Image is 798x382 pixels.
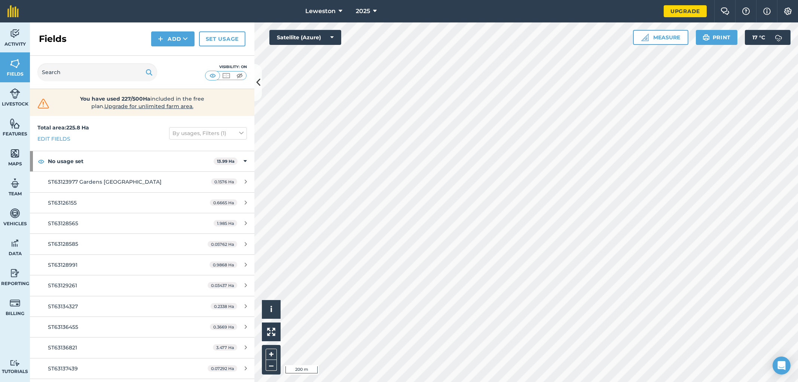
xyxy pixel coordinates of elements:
a: Upgrade [664,5,707,17]
span: 0.2338 Ha [211,303,237,309]
span: Leweston [305,7,336,16]
img: fieldmargin Logo [7,5,19,17]
strong: 13.99 Ha [217,159,235,164]
a: ST631289910.9868 Ha [30,255,254,275]
a: ST631364550.3669 Ha [30,317,254,337]
span: 0.3669 Ha [210,324,237,330]
span: ST63128565 [48,220,78,227]
img: svg+xml;base64,PD94bWwgdmVyc2lvbj0iMS4wIiBlbmNvZGluZz0idXRmLTgiPz4KPCEtLSBHZW5lcmF0b3I6IEFkb2JlIE... [10,297,20,309]
span: 3.477 Ha [213,344,237,351]
a: ST631368213.477 Ha [30,337,254,358]
span: ST63136821 [48,344,77,351]
input: Search [37,63,157,81]
span: 17 ° C [752,30,765,45]
strong: You have used 227/500Ha [80,95,150,102]
img: svg+xml;base64,PHN2ZyB4bWxucz0iaHR0cDovL3d3dy53My5vcmcvMjAwMC9zdmciIHdpZHRoPSIxNyIgaGVpZ2h0PSIxNy... [763,7,771,16]
span: ST63128585 [48,241,78,247]
div: No usage set13.99 Ha [30,151,254,171]
a: ST631292610.03437 Ha [30,275,254,296]
button: Print [696,30,738,45]
span: ST63134327 [48,303,78,310]
img: svg+xml;base64,PD94bWwgdmVyc2lvbj0iMS4wIiBlbmNvZGluZz0idXRmLTgiPz4KPCEtLSBHZW5lcmF0b3I6IEFkb2JlIE... [10,360,20,367]
img: svg+xml;base64,PHN2ZyB4bWxucz0iaHR0cDovL3d3dy53My5vcmcvMjAwMC9zdmciIHdpZHRoPSI1NiIgaGVpZ2h0PSI2MC... [10,118,20,129]
a: ST631343270.2338 Ha [30,296,254,317]
a: ST631285651.985 Ha [30,213,254,233]
img: svg+xml;base64,PHN2ZyB4bWxucz0iaHR0cDovL3d3dy53My5vcmcvMjAwMC9zdmciIHdpZHRoPSIxOSIgaGVpZ2h0PSIyNC... [146,68,153,77]
span: 0.05762 Ha [208,241,237,247]
img: svg+xml;base64,PHN2ZyB4bWxucz0iaHR0cDovL3d3dy53My5vcmcvMjAwMC9zdmciIHdpZHRoPSI1MCIgaGVpZ2h0PSI0MC... [221,72,231,79]
a: ST631374390.07292 Ha [30,358,254,379]
img: svg+xml;base64,PHN2ZyB4bWxucz0iaHR0cDovL3d3dy53My5vcmcvMjAwMC9zdmciIHdpZHRoPSIxOSIgaGVpZ2h0PSIyNC... [703,33,710,42]
img: svg+xml;base64,PD94bWwgdmVyc2lvbj0iMS4wIiBlbmNvZGluZz0idXRmLTgiPz4KPCEtLSBHZW5lcmF0b3I6IEFkb2JlIE... [10,208,20,219]
strong: Total area : 225.8 Ha [37,124,89,131]
div: Open Intercom Messenger [773,357,791,375]
a: Edit fields [37,135,70,143]
img: svg+xml;base64,PHN2ZyB4bWxucz0iaHR0cDovL3d3dy53My5vcmcvMjAwMC9zdmciIHdpZHRoPSIzMiIgaGVpZ2h0PSIzMC... [36,98,51,109]
span: 2025 [356,7,370,16]
span: ST63129261 [48,282,77,289]
span: ST63136455 [48,324,78,330]
img: svg+xml;base64,PD94bWwgdmVyc2lvbj0iMS4wIiBlbmNvZGluZz0idXRmLTgiPz4KPCEtLSBHZW5lcmF0b3I6IEFkb2JlIE... [10,268,20,279]
img: A cog icon [783,7,792,15]
img: svg+xml;base64,PD94bWwgdmVyc2lvbj0iMS4wIiBlbmNvZGluZz0idXRmLTgiPz4KPCEtLSBHZW5lcmF0b3I6IEFkb2JlIE... [10,178,20,189]
button: Satellite (Azure) [269,30,341,45]
img: svg+xml;base64,PHN2ZyB4bWxucz0iaHR0cDovL3d3dy53My5vcmcvMjAwMC9zdmciIHdpZHRoPSIxNCIgaGVpZ2h0PSIyNC... [158,34,163,43]
span: 0.9868 Ha [210,262,237,268]
img: svg+xml;base64,PD94bWwgdmVyc2lvbj0iMS4wIiBlbmNvZGluZz0idXRmLTgiPz4KPCEtLSBHZW5lcmF0b3I6IEFkb2JlIE... [10,238,20,249]
button: 17 °C [745,30,791,45]
span: included in the free plan . [62,95,222,110]
img: svg+xml;base64,PHN2ZyB4bWxucz0iaHR0cDovL3d3dy53My5vcmcvMjAwMC9zdmciIHdpZHRoPSIxOCIgaGVpZ2h0PSIyNC... [38,157,45,166]
span: ST63126155 [48,199,77,206]
span: ST63137439 [48,365,78,372]
button: – [266,360,277,371]
img: A question mark icon [742,7,750,15]
span: 0.03437 Ha [208,282,237,288]
div: Visibility: On [205,64,247,70]
span: Upgrade for unlimited farm area. [104,103,193,110]
a: You have used 227/500Haincluded in the free plan.Upgrade for unlimited farm area. [36,95,248,110]
span: 0.6665 Ha [210,199,237,206]
img: svg+xml;base64,PD94bWwgdmVyc2lvbj0iMS4wIiBlbmNvZGluZz0idXRmLTgiPz4KPCEtLSBHZW5lcmF0b3I6IEFkb2JlIE... [10,88,20,99]
button: i [262,300,281,319]
span: 0.07292 Ha [208,365,237,372]
img: svg+xml;base64,PHN2ZyB4bWxucz0iaHR0cDovL3d3dy53My5vcmcvMjAwMC9zdmciIHdpZHRoPSI1MCIgaGVpZ2h0PSI0MC... [235,72,244,79]
img: svg+xml;base64,PHN2ZyB4bWxucz0iaHR0cDovL3d3dy53My5vcmcvMjAwMC9zdmciIHdpZHRoPSI1NiIgaGVpZ2h0PSI2MC... [10,58,20,69]
img: svg+xml;base64,PHN2ZyB4bWxucz0iaHR0cDovL3d3dy53My5vcmcvMjAwMC9zdmciIHdpZHRoPSI1MCIgaGVpZ2h0PSI0MC... [208,72,217,79]
img: Ruler icon [641,34,649,41]
img: svg+xml;base64,PHN2ZyB4bWxucz0iaHR0cDovL3d3dy53My5vcmcvMjAwMC9zdmciIHdpZHRoPSI1NiIgaGVpZ2h0PSI2MC... [10,148,20,159]
button: + [266,349,277,360]
a: ST631285850.05762 Ha [30,234,254,254]
img: svg+xml;base64,PD94bWwgdmVyc2lvbj0iMS4wIiBlbmNvZGluZz0idXRmLTgiPz4KPCEtLSBHZW5lcmF0b3I6IEFkb2JlIE... [10,28,20,39]
span: i [270,305,272,314]
img: svg+xml;base64,PD94bWwgdmVyc2lvbj0iMS4wIiBlbmNvZGluZz0idXRmLTgiPz4KPCEtLSBHZW5lcmF0b3I6IEFkb2JlIE... [771,30,786,45]
h2: Fields [39,33,67,45]
span: 1.985 Ha [214,220,237,226]
img: Two speech bubbles overlapping with the left bubble in the forefront [721,7,730,15]
span: ST63128991 [48,262,77,268]
button: Measure [633,30,688,45]
a: ST63123977 Gardens [GEOGRAPHIC_DATA]0.1576 Ha [30,172,254,192]
a: Set usage [199,31,245,46]
span: 0.1576 Ha [211,178,237,185]
button: Add [151,31,195,46]
strong: No usage set [48,151,214,171]
img: Four arrows, one pointing top left, one top right, one bottom right and the last bottom left [267,328,275,336]
button: By usages, Filters (1) [169,127,247,139]
a: ST631261550.6665 Ha [30,193,254,213]
span: ST63123977 Gardens [GEOGRAPHIC_DATA] [48,178,162,185]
